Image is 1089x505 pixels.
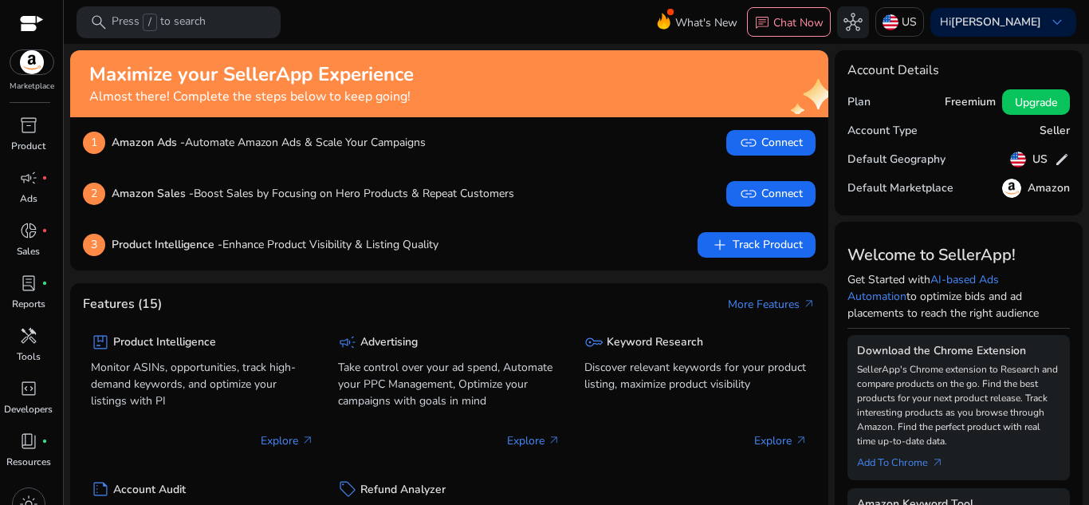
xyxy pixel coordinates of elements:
h5: Refund Analyzer [360,483,446,497]
span: summarize [91,479,110,499]
span: chat [754,15,770,31]
span: sell [338,479,357,499]
p: US [902,8,917,36]
h5: Amazon [1028,182,1070,195]
p: Discover relevant keywords for your product listing, maximize product visibility [584,359,808,393]
h5: Plan [847,96,871,109]
p: Hi [940,17,1041,28]
p: Tools [17,349,41,364]
span: arrow_outward [803,298,816,310]
h3: Welcome to SellerApp! [847,246,1071,265]
p: Get Started with to optimize bids and ad placements to reach the right audience [847,271,1071,322]
p: 1 [83,132,105,154]
p: Marketplace [10,81,54,93]
p: Product [11,139,45,153]
span: fiber_manual_record [41,280,48,286]
span: fiber_manual_record [41,175,48,181]
img: us.svg [1010,152,1026,168]
p: Boost Sales by Focusing on Hero Products & Repeat Customers [112,185,514,202]
h4: Features (15) [83,297,162,312]
h5: Advertising [360,336,418,349]
span: Upgrade [1015,94,1057,111]
a: Add To Chrome [857,448,957,471]
span: key [584,333,603,352]
b: Amazon Sales - [112,186,194,201]
span: Track Product [710,235,803,254]
span: keyboard_arrow_down [1048,13,1067,32]
b: Product Intelligence - [112,237,222,252]
p: Resources [6,455,51,469]
button: Upgrade [1002,89,1070,115]
p: Developers [4,402,53,416]
span: What's New [675,9,737,37]
span: campaign [19,168,38,187]
h2: Maximize your SellerApp Experience [89,63,414,86]
span: handyman [19,326,38,345]
h5: Download the Chrome Extension [857,345,1061,358]
img: us.svg [883,14,898,30]
p: Ads [20,191,37,206]
span: link [739,184,758,203]
span: donut_small [19,221,38,240]
span: link [739,133,758,152]
h5: Product Intelligence [113,336,216,349]
h5: Account Audit [113,483,186,497]
p: Sales [17,244,40,258]
a: More Featuresarrow_outward [728,296,816,313]
button: hub [837,6,869,38]
p: Take control over your ad spend, Automate your PPC Management, Optimize your campaigns with goals... [338,359,561,409]
span: book_4 [19,432,38,451]
p: SellerApp's Chrome extension to Research and compare products on the go. Find the best products f... [857,362,1061,448]
h5: Freemium [945,96,996,109]
p: Enhance Product Visibility & Listing Quality [112,236,438,253]
button: addTrack Product [698,232,816,258]
button: chatChat Now [747,7,831,37]
h5: Account Type [847,124,918,138]
h5: Keyword Research [607,336,703,349]
span: lab_profile [19,274,38,293]
p: 3 [83,234,105,256]
img: amazon.svg [1002,179,1021,198]
span: edit [1054,152,1070,168]
span: hub [843,13,863,32]
span: inventory_2 [19,116,38,135]
span: Connect [739,184,803,203]
p: Chat Now [773,15,824,30]
p: Reports [12,297,45,311]
p: Explore [507,432,560,449]
h5: Default Marketplace [847,182,953,195]
b: [PERSON_NAME] [951,14,1041,30]
span: search [89,13,108,32]
span: arrow_outward [548,434,560,447]
span: fiber_manual_record [41,227,48,234]
span: package [91,333,110,352]
p: Monitor ASINs, opportunities, track high-demand keywords, and optimize your listings with PI [91,359,314,409]
span: arrow_outward [301,434,314,447]
h4: Account Details [847,63,1071,78]
span: campaign [338,333,357,352]
b: Amazon Ads - [112,135,185,150]
button: linkConnect [726,181,816,207]
span: fiber_manual_record [41,438,48,444]
span: Connect [739,133,803,152]
p: Explore [754,432,808,449]
span: / [143,14,157,31]
span: arrow_outward [795,434,808,447]
h5: US [1032,153,1048,167]
p: Automate Amazon Ads & Scale Your Campaigns [112,134,426,151]
span: code_blocks [19,379,38,398]
p: Press to search [112,14,206,31]
h4: Almost there! Complete the steps below to keep going! [89,89,414,105]
button: linkConnect [726,130,816,156]
p: 2 [83,183,105,205]
p: Explore [261,432,314,449]
h5: Seller [1040,124,1070,138]
span: arrow_outward [931,456,944,469]
span: add [710,235,729,254]
a: AI-based Ads Automation [847,272,999,304]
h5: Default Geography [847,153,946,167]
img: amazon.svg [10,50,53,74]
